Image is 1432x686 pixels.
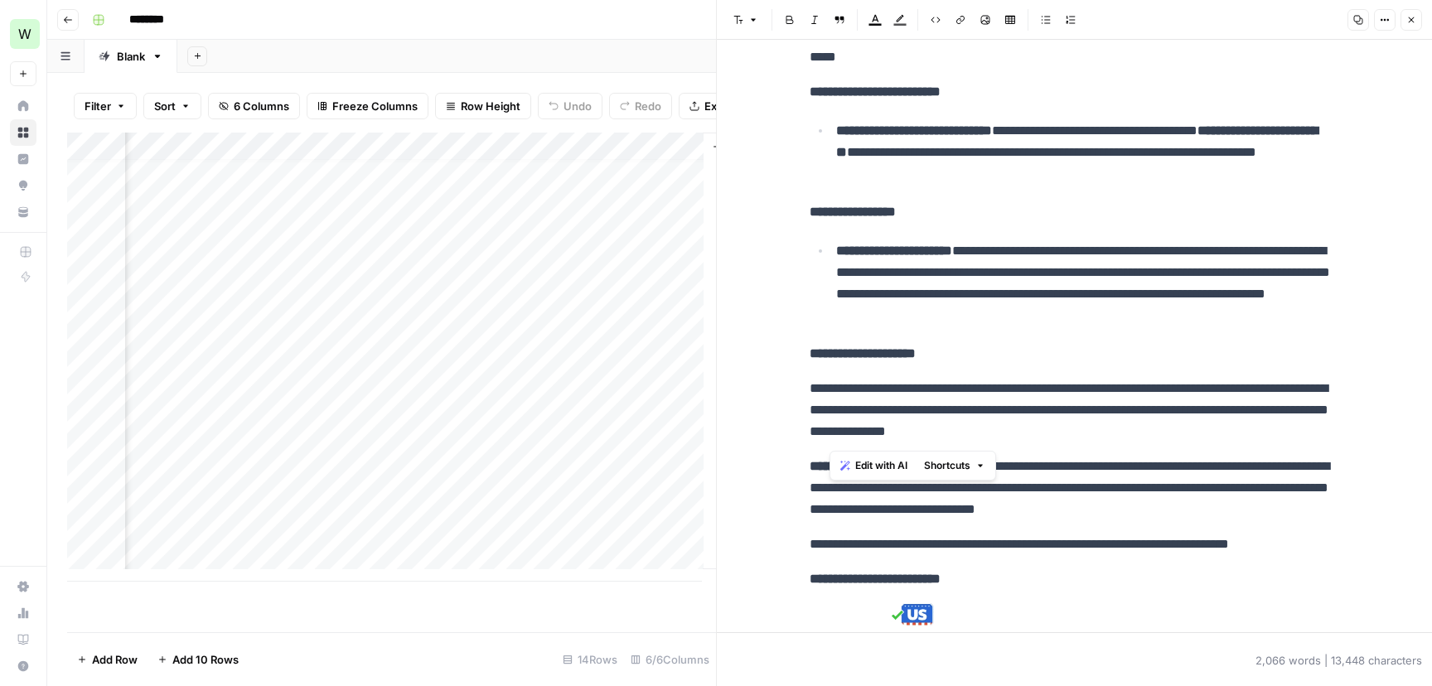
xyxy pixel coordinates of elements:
[10,119,36,146] a: Browse
[538,93,602,119] button: Undo
[332,98,418,114] span: Freeze Columns
[74,93,137,119] button: Filter
[461,98,520,114] span: Row Height
[10,573,36,600] a: Settings
[18,24,31,44] span: W
[609,93,672,119] button: Redo
[10,172,36,199] a: Opportunities
[10,626,36,653] a: Learning Hub
[435,93,531,119] button: Row Height
[307,93,428,119] button: Freeze Columns
[67,646,148,673] button: Add Row
[556,646,624,673] div: 14 Rows
[924,458,970,473] span: Shortcuts
[564,98,592,114] span: Undo
[679,93,774,119] button: Export CSV
[154,98,176,114] span: Sort
[635,98,661,114] span: Redo
[917,455,992,476] button: Shortcuts
[10,93,36,119] a: Home
[10,13,36,55] button: Workspace: Workspace1
[10,199,36,225] a: Your Data
[704,98,763,114] span: Export CSV
[85,98,111,114] span: Filter
[117,48,145,65] div: Blank
[234,98,289,114] span: 6 Columns
[834,455,914,476] button: Edit with AI
[85,40,177,73] a: Blank
[10,653,36,679] button: Help + Support
[92,651,138,668] span: Add Row
[624,646,716,673] div: 6/6 Columns
[172,651,239,668] span: Add 10 Rows
[208,93,300,119] button: 6 Columns
[1255,652,1422,669] div: 2,066 words | 13,448 characters
[143,93,201,119] button: Sort
[855,458,907,473] span: Edit with AI
[10,146,36,172] a: Insights
[10,600,36,626] a: Usage
[148,646,249,673] button: Add 10 Rows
